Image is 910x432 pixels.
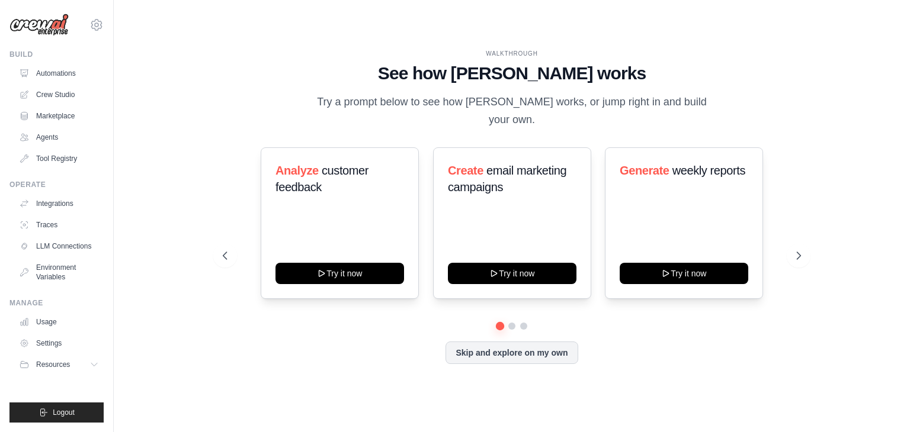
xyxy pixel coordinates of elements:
button: Try it now [620,263,748,284]
span: customer feedback [275,164,369,194]
a: Environment Variables [14,258,104,286]
a: Settings [14,334,104,353]
button: Try it now [448,263,576,284]
a: LLM Connections [14,237,104,256]
a: Integrations [14,194,104,213]
a: Marketplace [14,107,104,125]
a: Crew Studio [14,85,104,104]
img: Logo [9,14,69,36]
span: Analyze [275,164,319,177]
button: Try it now [275,263,404,284]
span: weekly reports [672,164,745,177]
div: Manage [9,298,104,308]
a: Tool Registry [14,149,104,168]
span: Resources [36,360,70,369]
span: Generate [620,164,669,177]
a: Automations [14,64,104,83]
div: Build [9,50,104,59]
p: Try a prompt below to see how [PERSON_NAME] works, or jump right in and build your own. [313,94,711,128]
h1: See how [PERSON_NAME] works [223,63,801,84]
div: Operate [9,180,104,189]
span: Create [448,164,483,177]
button: Resources [14,355,104,374]
a: Traces [14,215,104,234]
button: Skip and explore on my own [446,341,578,364]
span: email marketing campaigns [448,164,566,194]
span: Logout [53,408,75,417]
a: Usage [14,312,104,331]
button: Logout [9,402,104,423]
div: WALKTHROUGH [223,49,801,58]
a: Agents [14,128,104,147]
